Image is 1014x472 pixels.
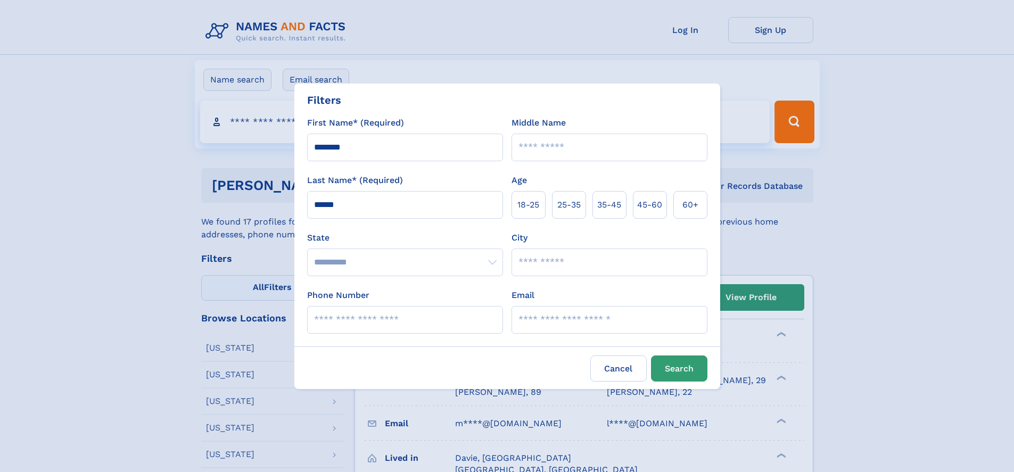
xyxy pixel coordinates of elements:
[637,198,662,211] span: 45‑60
[307,289,369,302] label: Phone Number
[307,92,341,108] div: Filters
[512,289,534,302] label: Email
[512,174,527,187] label: Age
[651,355,707,382] button: Search
[590,355,647,382] label: Cancel
[557,198,581,211] span: 25‑35
[517,198,539,211] span: 18‑25
[307,174,403,187] label: Last Name* (Required)
[307,117,404,129] label: First Name* (Required)
[512,117,566,129] label: Middle Name
[512,231,527,244] label: City
[597,198,621,211] span: 35‑45
[307,231,503,244] label: State
[682,198,698,211] span: 60+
